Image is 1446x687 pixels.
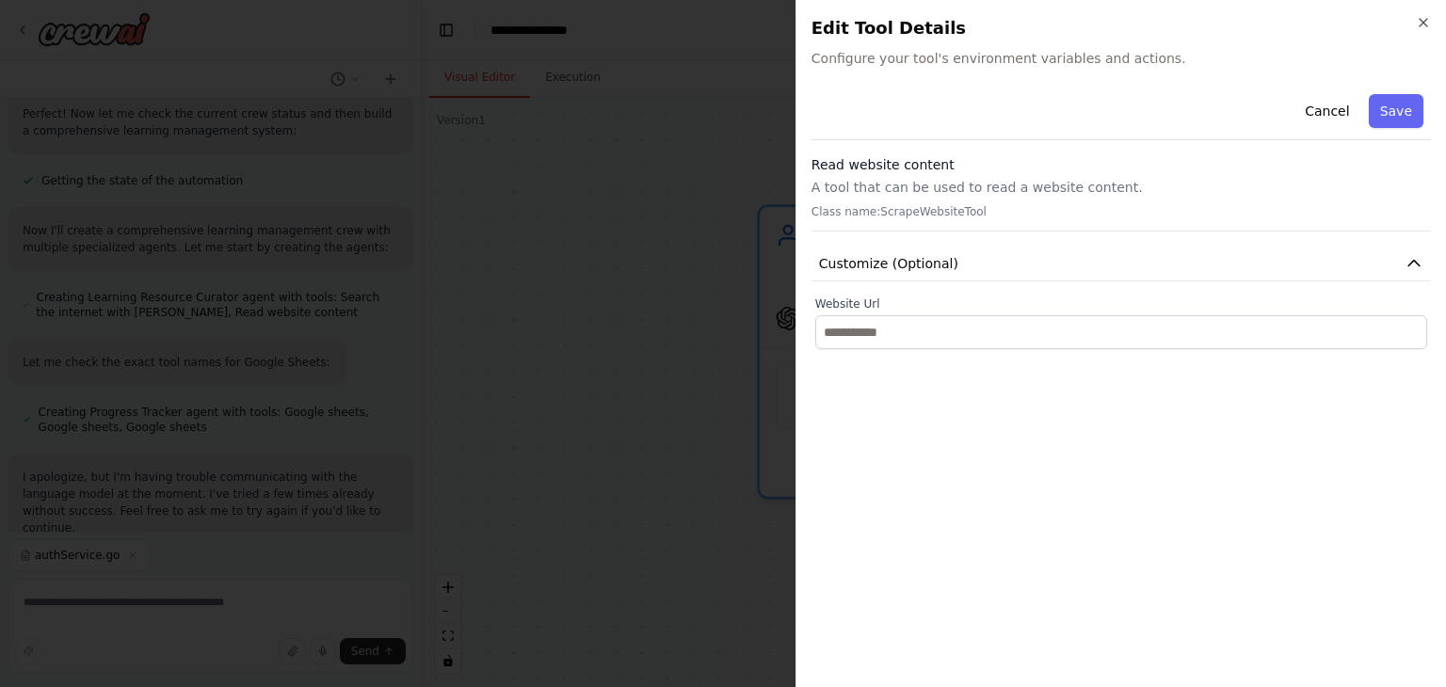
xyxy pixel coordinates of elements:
label: Website Url [815,296,1427,312]
span: Customize (Optional) [819,254,958,273]
p: Class name: ScrapeWebsiteTool [811,204,1431,219]
h2: Edit Tool Details [811,15,1431,41]
button: Cancel [1293,94,1360,128]
p: A tool that can be used to read a website content. [811,178,1431,197]
h3: Read website content [811,155,1431,174]
button: Save [1369,94,1423,128]
button: Customize (Optional) [811,247,1431,281]
span: Configure your tool's environment variables and actions. [811,49,1431,68]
